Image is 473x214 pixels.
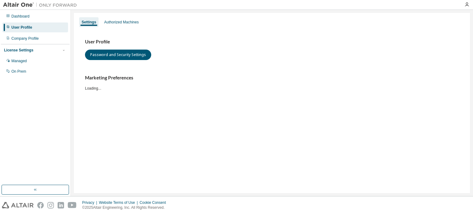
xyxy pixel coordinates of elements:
h3: Marketing Preferences [85,75,459,81]
div: Authorized Machines [104,20,139,25]
div: Cookie Consent [139,200,169,205]
h3: User Profile [85,39,459,45]
div: Website Terms of Use [99,200,139,205]
img: Altair One [3,2,80,8]
div: On Prem [11,69,26,74]
div: Company Profile [11,36,39,41]
div: Dashboard [11,14,30,19]
button: Password and Security Settings [85,50,151,60]
img: linkedin.svg [58,202,64,208]
div: Privacy [82,200,99,205]
div: License Settings [4,48,33,53]
p: © 2025 Altair Engineering, Inc. All Rights Reserved. [82,205,170,210]
img: instagram.svg [47,202,54,208]
img: altair_logo.svg [2,202,34,208]
div: Managed [11,59,27,63]
div: Loading... [85,75,459,91]
img: youtube.svg [68,202,77,208]
div: Settings [82,20,96,25]
div: User Profile [11,25,32,30]
img: facebook.svg [37,202,44,208]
